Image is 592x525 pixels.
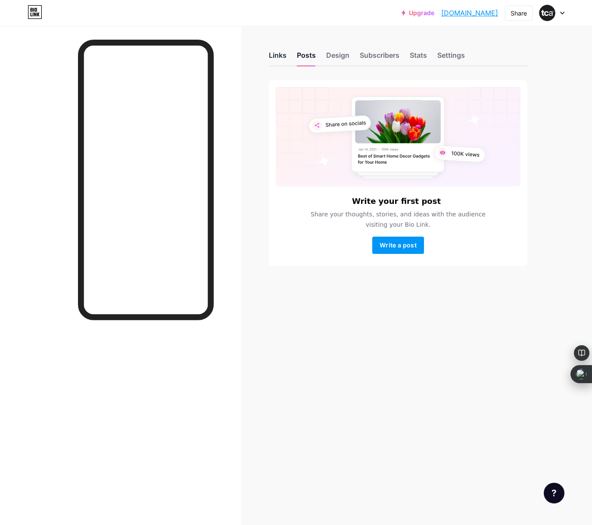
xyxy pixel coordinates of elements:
h6: Write your first post [352,197,441,206]
div: Stats [410,50,427,66]
div: Design [326,50,349,66]
div: Subscribers [360,50,399,66]
span: Write a post [380,241,417,249]
span: Share your thoughts, stories, and ideas with the audience visiting your Bio Link. [300,209,496,230]
img: trebleclefaudio [539,5,555,21]
div: Share [511,9,527,18]
div: Posts [297,50,316,66]
a: [DOMAIN_NAME] [441,8,498,18]
a: Upgrade [402,9,434,16]
button: Write a post [372,237,424,254]
div: Settings [437,50,465,66]
div: Links [269,50,287,66]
